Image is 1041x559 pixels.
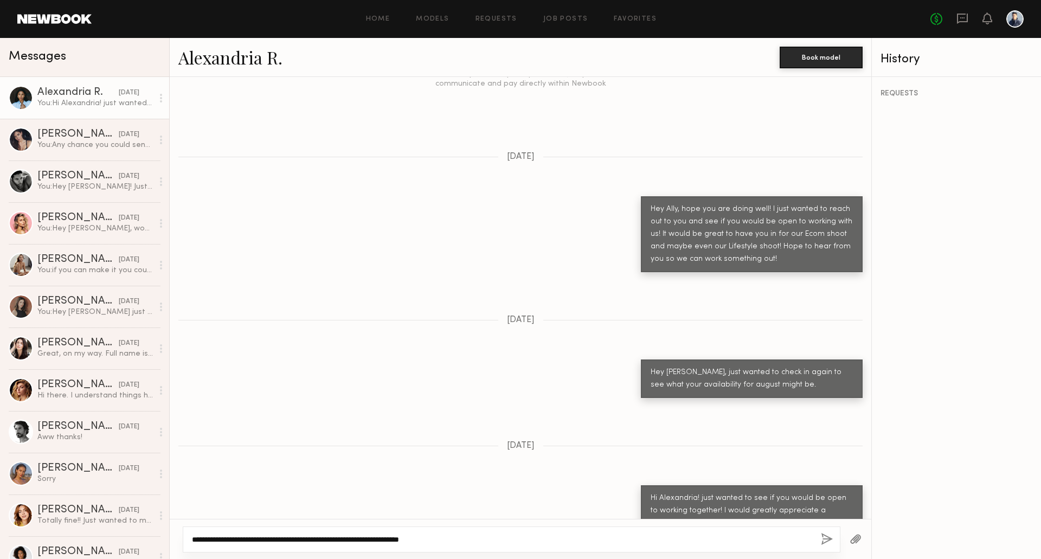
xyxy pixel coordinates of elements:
[119,297,139,307] div: [DATE]
[507,152,535,162] span: [DATE]
[119,422,139,432] div: [DATE]
[543,16,588,23] a: Job Posts
[9,50,66,63] span: Messages
[37,505,119,516] div: [PERSON_NAME]
[37,307,153,317] div: You: Hey [PERSON_NAME] just sent you an email. Please let me know by [DATE].
[37,171,119,182] div: [PERSON_NAME]
[37,296,119,307] div: [PERSON_NAME]
[37,129,119,140] div: [PERSON_NAME]
[37,349,153,359] div: Great, on my way. Full name is [PERSON_NAME]. Will keep an eye out for the booking request.
[119,213,139,223] div: [DATE]
[37,182,153,192] div: You: Hey [PERSON_NAME]! Just wanted to see if you would be available for a shoot the 3rd week of ...
[881,53,1032,66] div: History
[37,223,153,234] div: You: Hey [PERSON_NAME], would be available [DATE] for an ecom shoot?
[780,52,863,61] a: Book model
[37,547,119,557] div: [PERSON_NAME]
[780,47,863,68] button: Book model
[37,463,119,474] div: [PERSON_NAME]
[37,254,119,265] div: [PERSON_NAME]
[881,90,1032,98] div: REQUESTS
[614,16,657,23] a: Favorites
[475,16,517,23] a: Requests
[651,367,853,391] div: Hey [PERSON_NAME], just wanted to check in again to see what your availability for august might be.
[119,88,139,98] div: [DATE]
[507,316,535,325] span: [DATE]
[37,474,153,484] div: Sorry
[119,255,139,265] div: [DATE]
[37,213,119,223] div: [PERSON_NAME]
[119,505,139,516] div: [DATE]
[37,87,119,98] div: Alexandria R.
[37,421,119,432] div: [PERSON_NAME]
[651,492,853,530] div: Hi Alexandria! just wanted to see if you would be open to working together! I would greatly appre...
[651,203,853,266] div: Hey Ally, hope you are doing well! I just wanted to reach out to you and see if you would be open...
[119,130,139,140] div: [DATE]
[37,98,153,108] div: You: Hi Alexandria! just wanted to see if you would be open to working together! I would greatly ...
[119,464,139,474] div: [DATE]
[416,16,449,23] a: Models
[434,69,607,89] div: For your safety and protection, only communicate and pay directly within Newbook
[366,16,390,23] a: Home
[37,338,119,349] div: [PERSON_NAME]
[119,171,139,182] div: [DATE]
[119,380,139,390] div: [DATE]
[507,441,535,451] span: [DATE]
[119,338,139,349] div: [DATE]
[37,432,153,442] div: Aww thanks!
[37,380,119,390] div: [PERSON_NAME]
[178,46,282,69] a: Alexandria R.
[37,390,153,401] div: Hi there. I understand things happen. Sounds good.
[37,265,153,275] div: You: if you can make it you could be a regular ecom model for us.
[37,140,153,150] div: You: Any chance you could send me some digitals of you in a plain tshirt and jeans against a plai...
[119,547,139,557] div: [DATE]
[37,516,153,526] div: Totally fine!! Just wanted to make sure I wasn't missing an email!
